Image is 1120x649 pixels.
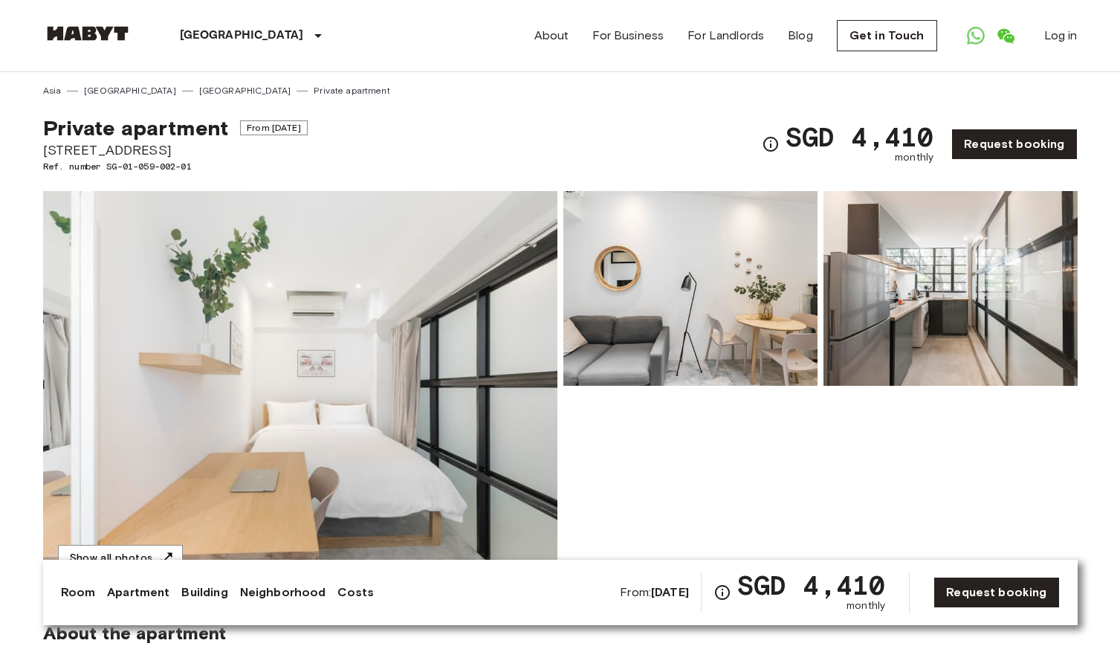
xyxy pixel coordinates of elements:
a: For Business [592,27,664,45]
img: Picture of unit SG-01-059-002-01 [823,191,1078,386]
img: Picture of unit SG-01-059-002-01 [563,191,818,386]
a: Log in [1044,27,1078,45]
a: Asia [43,84,62,97]
a: About [534,27,569,45]
a: Open WeChat [991,21,1020,51]
span: About the apartment [43,622,227,645]
span: SGD 4,410 [786,123,933,150]
span: monthly [847,598,885,613]
img: Marketing picture of unit SG-01-059-002-01 [43,191,557,587]
span: [STREET_ADDRESS] [43,141,308,160]
a: Blog [788,27,813,45]
span: monthly [895,150,933,165]
p: [GEOGRAPHIC_DATA] [180,27,304,45]
a: Request booking [933,577,1059,608]
a: Costs [337,584,374,601]
a: Request booking [951,129,1077,160]
a: Room [61,584,96,601]
svg: Check cost overview for full price breakdown. Please note that discounts apply to new joiners onl... [762,135,780,153]
a: [GEOGRAPHIC_DATA] [199,84,291,97]
a: Private apartment [314,84,390,97]
a: [GEOGRAPHIC_DATA] [84,84,176,97]
button: Show all photos [58,545,183,572]
a: Get in Touch [837,20,937,51]
a: Apartment [107,584,169,601]
a: Neighborhood [240,584,326,601]
b: [DATE] [651,585,689,599]
span: SGD 4,410 [737,572,885,598]
span: Private apartment [43,115,229,141]
span: Ref. number SG-01-059-002-01 [43,160,308,173]
svg: Check cost overview for full price breakdown. Please note that discounts apply to new joiners onl... [713,584,731,601]
span: From: [620,584,689,601]
span: From [DATE] [240,120,308,135]
a: Building [181,584,227,601]
a: For Landlords [687,27,764,45]
a: Open WhatsApp [961,21,991,51]
img: Habyt [43,26,132,41]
